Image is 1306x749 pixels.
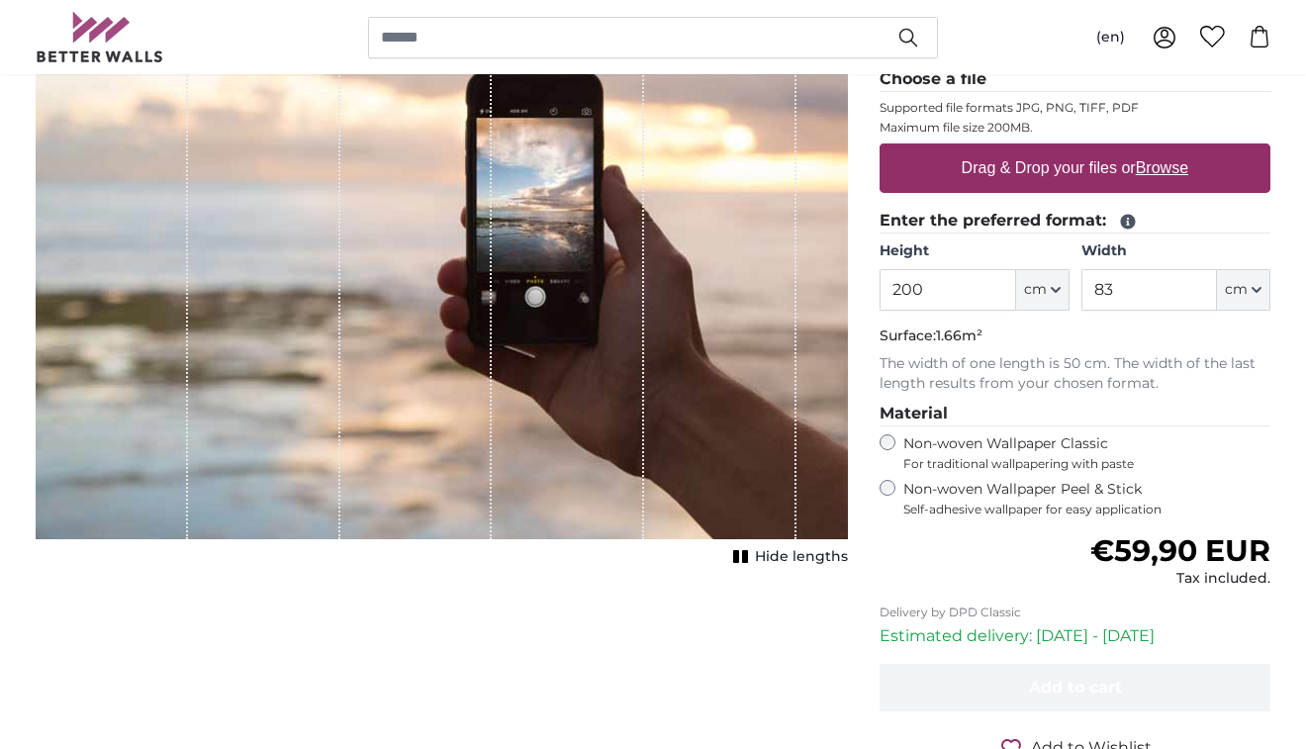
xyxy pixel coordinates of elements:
span: For traditional wallpapering with paste [903,456,1270,472]
u: Browse [1136,159,1188,176]
p: Surface: [880,327,1270,346]
legend: Enter the preferred format: [880,209,1270,234]
label: Height [880,241,1069,261]
span: cm [1024,280,1047,300]
span: Add to cart [1029,678,1122,697]
p: Estimated delivery: [DATE] - [DATE] [880,624,1270,648]
legend: Choose a file [880,67,1270,92]
button: Hide lengths [727,543,848,571]
label: Non-woven Wallpaper Classic [903,434,1270,472]
button: cm [1217,269,1270,311]
label: Width [1081,241,1270,261]
p: Maximum file size 200MB. [880,120,1270,136]
label: Drag & Drop your files or [954,148,1196,188]
div: Tax included. [1090,569,1270,589]
legend: Material [880,402,1270,426]
p: Supported file formats JPG, PNG, TIFF, PDF [880,100,1270,116]
p: Delivery by DPD Classic [880,605,1270,620]
button: Add to cart [880,664,1270,711]
span: 1.66m² [936,327,982,344]
p: The width of one length is 50 cm. The width of the last length results from your chosen format. [880,354,1270,394]
button: (en) [1080,20,1141,55]
button: cm [1016,269,1070,311]
img: Betterwalls [36,12,164,62]
span: cm [1225,280,1248,300]
span: €59,90 EUR [1090,532,1270,569]
span: Self-adhesive wallpaper for easy application [903,502,1270,517]
span: Hide lengths [755,547,848,567]
label: Non-woven Wallpaper Peel & Stick [903,480,1270,517]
